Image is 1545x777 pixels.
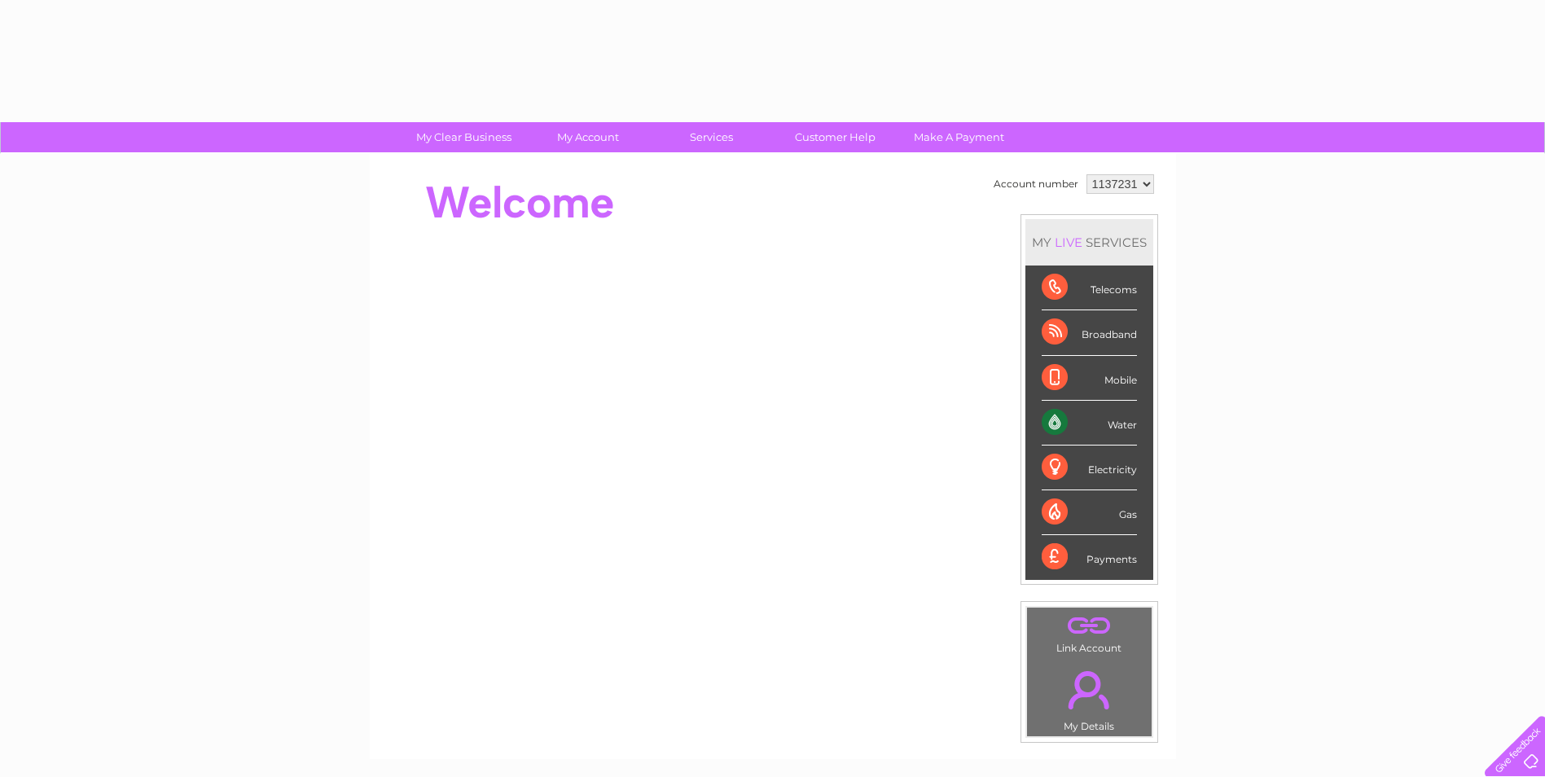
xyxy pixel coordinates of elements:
div: Water [1042,401,1137,446]
div: Payments [1042,535,1137,579]
div: Gas [1042,490,1137,535]
td: Account number [990,170,1082,198]
div: Telecoms [1042,266,1137,310]
div: Electricity [1042,446,1137,490]
div: Mobile [1042,356,1137,401]
a: . [1031,661,1148,718]
td: Link Account [1026,607,1152,658]
a: My Account [520,122,655,152]
div: MY SERVICES [1025,219,1153,266]
div: LIVE [1051,235,1086,250]
div: Broadband [1042,310,1137,355]
a: . [1031,612,1148,640]
td: My Details [1026,657,1152,737]
a: Customer Help [768,122,902,152]
a: My Clear Business [397,122,531,152]
a: Make A Payment [892,122,1026,152]
a: Services [644,122,779,152]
